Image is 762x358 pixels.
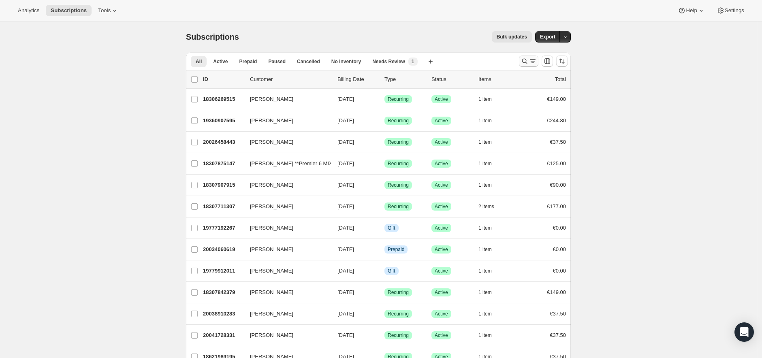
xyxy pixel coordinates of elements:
[196,58,202,65] span: All
[250,245,293,254] span: [PERSON_NAME]
[203,75,566,83] div: IDCustomerBilling DateTypeStatusItemsTotal
[245,264,326,277] button: [PERSON_NAME]
[388,203,409,210] span: Recurring
[337,289,354,295] span: [DATE]
[478,311,492,317] span: 1 item
[435,160,448,167] span: Active
[388,332,409,339] span: Recurring
[245,222,326,234] button: [PERSON_NAME]
[203,330,566,341] div: 20041728331[PERSON_NAME][DATE]SuccessRecurringSuccessActive1 item€37.50
[203,117,243,125] p: 19360907595
[13,5,44,16] button: Analytics
[245,286,326,299] button: [PERSON_NAME]
[547,289,566,295] span: €149.00
[203,224,243,232] p: 19777192267
[388,182,409,188] span: Recurring
[519,55,538,67] button: Search and filter results
[478,182,492,188] span: 1 item
[203,244,566,255] div: 20034060619[PERSON_NAME][DATE]InfoPrepaidSuccessActive1 item€0.00
[435,203,448,210] span: Active
[478,268,492,274] span: 1 item
[203,222,566,234] div: 19777192267[PERSON_NAME][DATE]InfoGiftSuccessActive1 item€0.00
[388,139,409,145] span: Recurring
[478,160,492,167] span: 1 item
[497,34,527,40] span: Bulk updates
[547,96,566,102] span: €149.00
[250,267,293,275] span: [PERSON_NAME]
[712,5,749,16] button: Settings
[478,139,492,145] span: 1 item
[203,288,243,296] p: 18307842379
[435,289,448,296] span: Active
[388,246,404,253] span: Prepaid
[478,246,492,253] span: 1 item
[388,268,395,274] span: Gift
[245,329,326,342] button: [PERSON_NAME]
[388,96,409,102] span: Recurring
[337,117,354,124] span: [DATE]
[203,115,566,126] div: 19360907595[PERSON_NAME][DATE]SuccessRecurringSuccessActive1 item€244.80
[478,265,501,277] button: 1 item
[203,202,243,211] p: 18307711307
[18,7,39,14] span: Analytics
[478,203,494,210] span: 2 items
[388,289,409,296] span: Recurring
[93,5,124,16] button: Tools
[203,94,566,105] div: 18306269515[PERSON_NAME][DATE]SuccessRecurringSuccessActive1 item€149.00
[250,288,293,296] span: [PERSON_NAME]
[337,160,354,166] span: [DATE]
[250,331,293,339] span: [PERSON_NAME]
[250,160,337,168] span: [PERSON_NAME] **Premier 6 MIX**
[203,95,243,103] p: 18306269515
[245,136,326,149] button: [PERSON_NAME]
[250,310,293,318] span: [PERSON_NAME]
[337,182,354,188] span: [DATE]
[550,311,566,317] span: €37.50
[213,58,228,65] span: Active
[547,160,566,166] span: €125.00
[203,181,243,189] p: 18307907915
[388,117,409,124] span: Recurring
[337,203,354,209] span: [DATE]
[550,139,566,145] span: €37.50
[245,200,326,213] button: [PERSON_NAME]
[337,75,378,83] p: Billing Date
[431,75,472,83] p: Status
[556,55,568,67] button: Sort the results
[46,5,92,16] button: Subscriptions
[492,31,532,43] button: Bulk updates
[388,160,409,167] span: Recurring
[245,179,326,192] button: [PERSON_NAME]
[478,222,501,234] button: 1 item
[203,265,566,277] div: 19779912011[PERSON_NAME][DATE]InfoGiftSuccessActive1 item€0.00
[435,139,448,145] span: Active
[250,224,293,232] span: [PERSON_NAME]
[478,96,492,102] span: 1 item
[203,287,566,298] div: 18307842379[PERSON_NAME][DATE]SuccessRecurringSuccessActive1 item€149.00
[372,58,405,65] span: Needs Review
[337,96,354,102] span: [DATE]
[245,114,326,127] button: [PERSON_NAME]
[478,115,501,126] button: 1 item
[535,31,560,43] button: Export
[388,225,395,231] span: Gift
[478,225,492,231] span: 1 item
[337,246,354,252] span: [DATE]
[186,32,239,41] span: Subscriptions
[478,330,501,341] button: 1 item
[412,58,414,65] span: 1
[203,179,566,191] div: 18307907915[PERSON_NAME][DATE]SuccessRecurringSuccessActive1 item€90.00
[424,56,437,67] button: Create new view
[478,94,501,105] button: 1 item
[673,5,710,16] button: Help
[547,117,566,124] span: €244.80
[540,34,555,40] span: Export
[203,160,243,168] p: 18307875147
[337,332,354,338] span: [DATE]
[297,58,320,65] span: Cancelled
[478,158,501,169] button: 1 item
[388,311,409,317] span: Recurring
[553,225,566,231] span: €0.00
[250,95,293,103] span: [PERSON_NAME]
[203,201,566,212] div: 18307711307[PERSON_NAME][DATE]SuccessRecurringSuccessActive2 items€177.00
